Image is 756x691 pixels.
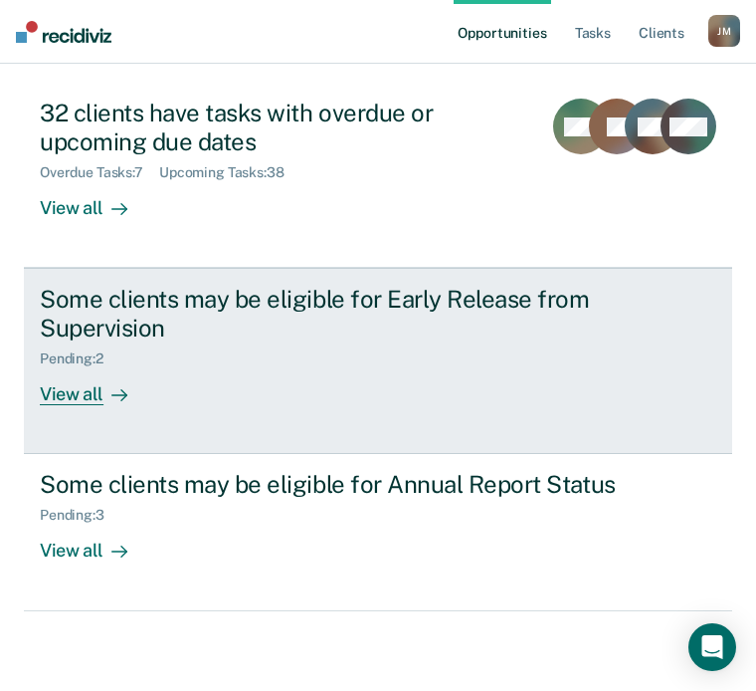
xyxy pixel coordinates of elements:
[24,268,732,454] a: Some clients may be eligible for Early Release from SupervisionPending:2View all
[16,21,111,43] img: Recidiviz
[40,524,151,563] div: View all
[24,83,732,268] a: 32 clients have tasks with overdue or upcoming due datesOverdue Tasks:7Upcoming Tasks:38View all
[40,285,668,343] div: Some clients may be eligible for Early Release from Supervision
[708,15,740,47] button: JM
[159,164,300,181] div: Upcoming Tasks : 38
[40,99,525,156] div: 32 clients have tasks with overdue or upcoming due dates
[708,15,740,47] div: J M
[24,454,732,610] a: Some clients may be eligible for Annual Report StatusPending:3View all
[40,507,120,524] div: Pending : 3
[688,623,736,671] div: Open Intercom Messenger
[40,181,151,220] div: View all
[40,164,159,181] div: Overdue Tasks : 7
[40,367,151,406] div: View all
[40,470,668,499] div: Some clients may be eligible for Annual Report Status
[40,350,119,367] div: Pending : 2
